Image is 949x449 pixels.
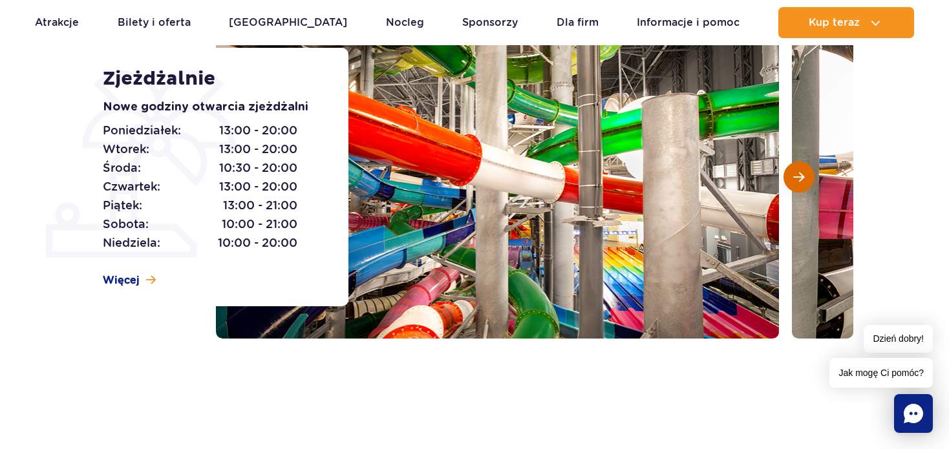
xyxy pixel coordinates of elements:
[219,121,297,140] span: 13:00 - 20:00
[557,7,599,38] a: Dla firm
[218,234,297,252] span: 10:00 - 20:00
[223,196,297,214] span: 13:00 - 21:00
[103,159,141,177] span: Środa:
[829,358,933,388] span: Jak mogę Ci pomóc?
[35,7,79,38] a: Atrakcje
[103,140,149,158] span: Wtorek:
[894,394,933,433] div: Chat
[219,140,297,158] span: 13:00 - 20:00
[103,234,160,252] span: Niedziela:
[219,178,297,196] span: 13:00 - 20:00
[809,17,860,28] span: Kup teraz
[778,7,914,38] button: Kup teraz
[103,273,140,287] span: Więcej
[386,7,424,38] a: Nocleg
[784,162,815,193] button: Następny slajd
[222,215,297,233] span: 10:00 - 21:00
[103,215,149,233] span: Sobota:
[103,67,319,90] h1: Zjeżdżalnie
[103,196,142,214] span: Piątek:
[864,325,933,353] span: Dzień dobry!
[103,273,156,287] a: Więcej
[462,7,518,38] a: Sponsorzy
[637,7,740,38] a: Informacje i pomoc
[103,98,319,116] p: Nowe godziny otwarcia zjeżdżalni
[219,159,297,177] span: 10:30 - 20:00
[229,7,347,38] a: [GEOGRAPHIC_DATA]
[118,7,191,38] a: Bilety i oferta
[103,121,181,140] span: Poniedziałek:
[103,178,160,196] span: Czwartek:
